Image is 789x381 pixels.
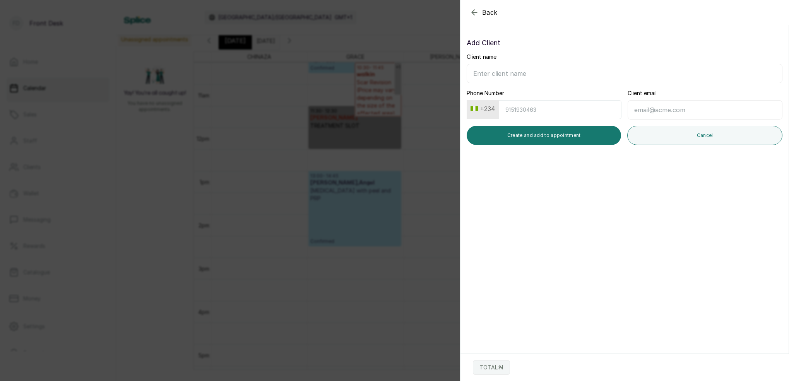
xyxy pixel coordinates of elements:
[479,364,503,371] p: TOTAL: ₦
[467,126,621,145] button: Create and add to appointment
[628,100,782,120] input: email@acme.com
[467,38,782,48] p: Add Client
[499,100,621,119] input: 9151930463
[628,89,657,97] label: Client email
[467,53,496,61] label: Client name
[627,126,782,145] button: Cancel
[467,103,498,115] button: +234
[467,64,782,83] input: Enter client name
[467,89,504,97] label: Phone Number
[482,8,498,17] span: Back
[470,8,498,17] button: Back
